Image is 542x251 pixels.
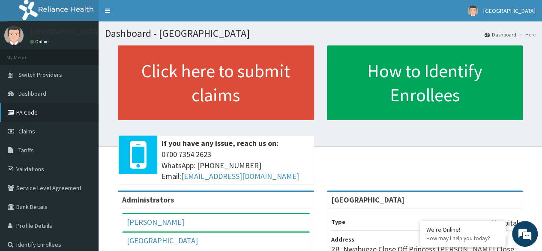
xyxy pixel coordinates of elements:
[491,218,518,229] p: Hospital
[18,90,46,97] span: Dashboard
[162,149,310,182] span: 0700 7354 2623 WhatsApp: [PHONE_NUMBER] Email:
[18,71,62,79] span: Switch Providers
[127,236,198,245] a: [GEOGRAPHIC_DATA]
[331,195,404,205] strong: [GEOGRAPHIC_DATA]
[426,226,499,233] div: We're Online!
[426,235,499,242] p: How may I help you today?
[467,6,478,16] img: User Image
[331,218,345,226] b: Type
[485,31,516,38] a: Dashboard
[127,217,184,227] a: [PERSON_NAME]
[118,45,314,120] a: Click here to submit claims
[105,28,536,39] h1: Dashboard - [GEOGRAPHIC_DATA]
[4,26,24,45] img: User Image
[30,39,51,45] a: Online
[517,31,536,38] li: Here
[483,7,536,15] span: [GEOGRAPHIC_DATA]
[181,171,299,181] a: [EMAIL_ADDRESS][DOMAIN_NAME]
[18,146,34,154] span: Tariffs
[327,45,523,120] a: How to Identify Enrollees
[122,195,174,205] b: Administrators
[30,28,101,36] p: [GEOGRAPHIC_DATA]
[331,236,354,243] b: Address
[162,138,278,148] b: If you have any issue, reach us on:
[18,127,35,135] span: Claims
